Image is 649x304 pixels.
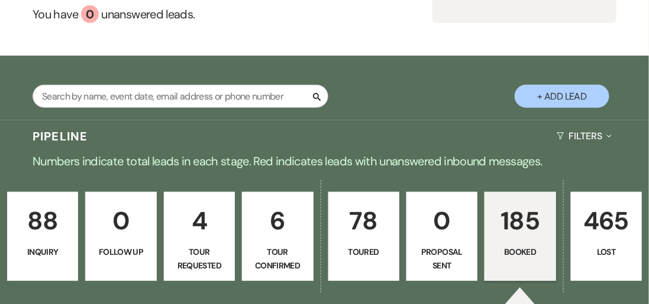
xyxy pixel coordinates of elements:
[242,192,313,281] a: 6Tour Confirmed
[164,192,235,281] a: 4Tour Requested
[15,245,70,258] p: Inquiry
[414,201,470,241] p: 0
[33,85,328,108] input: Search by name, event date, email address or phone number
[250,245,305,272] p: Tour Confirmed
[485,192,556,281] a: 185Booked
[414,245,470,272] p: Proposal Sent
[328,192,399,281] a: 78Toured
[15,201,70,241] p: 88
[515,85,609,108] button: + Add Lead
[336,201,392,241] p: 78
[33,128,88,145] h3: Pipeline
[85,192,156,281] a: 0Follow Up
[93,201,148,241] p: 0
[492,245,548,258] p: Booked
[7,192,78,281] a: 88Inquiry
[33,5,432,23] a: You have 0 unanswered leads.
[250,201,305,241] p: 6
[81,5,99,23] div: 0
[172,201,227,241] p: 4
[492,201,548,241] p: 185
[571,192,642,281] a: 465Lost
[93,245,148,258] p: Follow Up
[579,201,634,241] p: 465
[552,120,616,152] button: Filters
[336,245,392,258] p: Toured
[406,192,477,281] a: 0Proposal Sent
[579,245,634,258] p: Lost
[172,245,227,272] p: Tour Requested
